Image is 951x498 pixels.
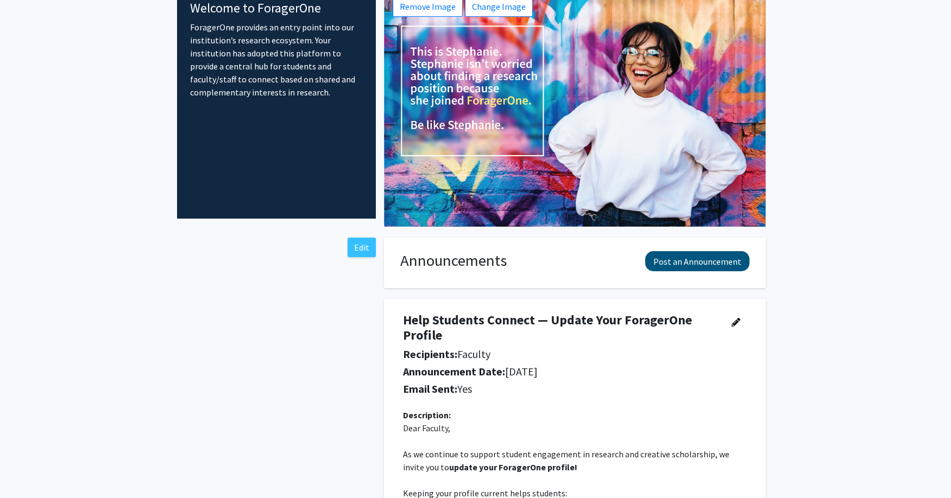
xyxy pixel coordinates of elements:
[449,462,577,473] strong: update your ForagerOne profile!
[403,347,457,361] b: Recipients:
[403,365,505,378] b: Announcement Date:
[190,1,363,16] h4: Welcome to ForagerOne
[403,408,747,422] div: Description:
[403,382,717,395] h5: Yes
[403,312,717,344] h4: Help Students Connect — Update Your ForagerOne Profile
[8,449,46,490] iframe: Chat
[348,238,376,257] button: Edit
[403,448,747,474] p: As we continue to support student engagement in research and creative scholarship, we invite you to
[403,382,457,395] b: Email Sent:
[403,422,747,435] p: Dear Faculty,
[190,21,363,99] p: ForagerOne provides an entry point into our institution’s research ecosystem. Your institution ha...
[645,251,750,271] button: Post an Announcement
[403,365,717,378] h5: [DATE]
[403,348,717,361] h5: Faculty
[400,251,507,270] h1: Announcements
